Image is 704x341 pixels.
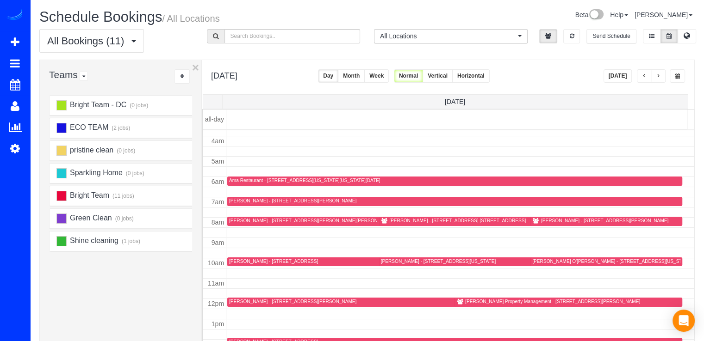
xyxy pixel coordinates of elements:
span: [DATE] [445,98,465,105]
small: (0 jobs) [116,147,136,154]
i: Sort Teams [181,73,184,79]
button: Send Schedule [586,29,636,43]
span: All Locations [380,31,516,41]
span: 12pm [208,300,224,307]
span: 6am [212,178,224,185]
span: Green Clean [69,214,112,222]
small: (0 jobs) [114,215,134,222]
small: (1 jobs) [120,238,140,244]
a: [PERSON_NAME] [635,11,692,18]
span: Sparkling Home [69,169,122,177]
span: 10am [208,259,224,267]
span: 7am [212,198,224,206]
span: 5am [212,158,224,165]
span: pristine clean [69,146,113,154]
button: Horizontal [452,69,490,83]
button: All Bookings (11) [39,29,144,53]
span: Teams [49,69,78,80]
button: × [192,61,199,73]
span: 9am [212,239,224,246]
div: [PERSON_NAME] - [STREET_ADDRESS][PERSON_NAME] [229,298,356,304]
img: New interface [588,9,604,21]
div: [PERSON_NAME] Property Management - [STREET_ADDRESS][PERSON_NAME] [465,298,640,304]
button: All Locations [374,29,528,43]
div: [PERSON_NAME] - [STREET_ADDRESS][PERSON_NAME][PERSON_NAME] [229,218,395,224]
span: 8am [212,219,224,226]
div: [PERSON_NAME] - [STREET_ADDRESS][US_STATE] [381,258,496,264]
button: Day [318,69,338,83]
small: / All Locations [162,13,219,24]
button: Vertical [423,69,453,83]
span: 11am [208,280,224,287]
img: Automaid Logo [6,9,24,22]
div: Open Intercom Messenger [673,310,695,332]
div: [PERSON_NAME] - [STREET_ADDRESS] [STREET_ADDRESS] [389,218,526,224]
small: (0 jobs) [129,102,149,109]
button: Week [364,69,389,83]
a: Beta [575,11,604,18]
small: (0 jobs) [125,170,144,177]
span: 4am [212,137,224,145]
span: all-day [205,116,224,123]
small: (11 jobs) [111,193,134,199]
span: Schedule Bookings [39,9,162,25]
a: Help [610,11,628,18]
div: [PERSON_NAME] O'[PERSON_NAME] - [STREET_ADDRESS][US_STATE] [532,258,692,264]
small: (2 jobs) [111,125,131,131]
button: Normal [394,69,423,83]
span: 1pm [212,320,224,328]
div: [PERSON_NAME] - [STREET_ADDRESS][PERSON_NAME] [229,198,356,204]
div: [PERSON_NAME] - [STREET_ADDRESS] [229,258,318,264]
span: Shine cleaning [69,237,118,244]
div: Ama Restaurant - [STREET_ADDRESS][US_STATE][US_STATE][DATE] [229,177,380,183]
input: Search Bookings.. [224,29,361,43]
div: [PERSON_NAME] - [STREET_ADDRESS][PERSON_NAME] [541,218,668,224]
div: ... [174,69,190,84]
span: All Bookings (11) [47,35,129,47]
span: Bright Team - DC [69,101,126,109]
h2: [DATE] [211,69,237,81]
button: Month [338,69,365,83]
span: Bright Team [69,191,109,199]
span: ECO TEAM [69,123,108,131]
button: [DATE] [604,69,632,83]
